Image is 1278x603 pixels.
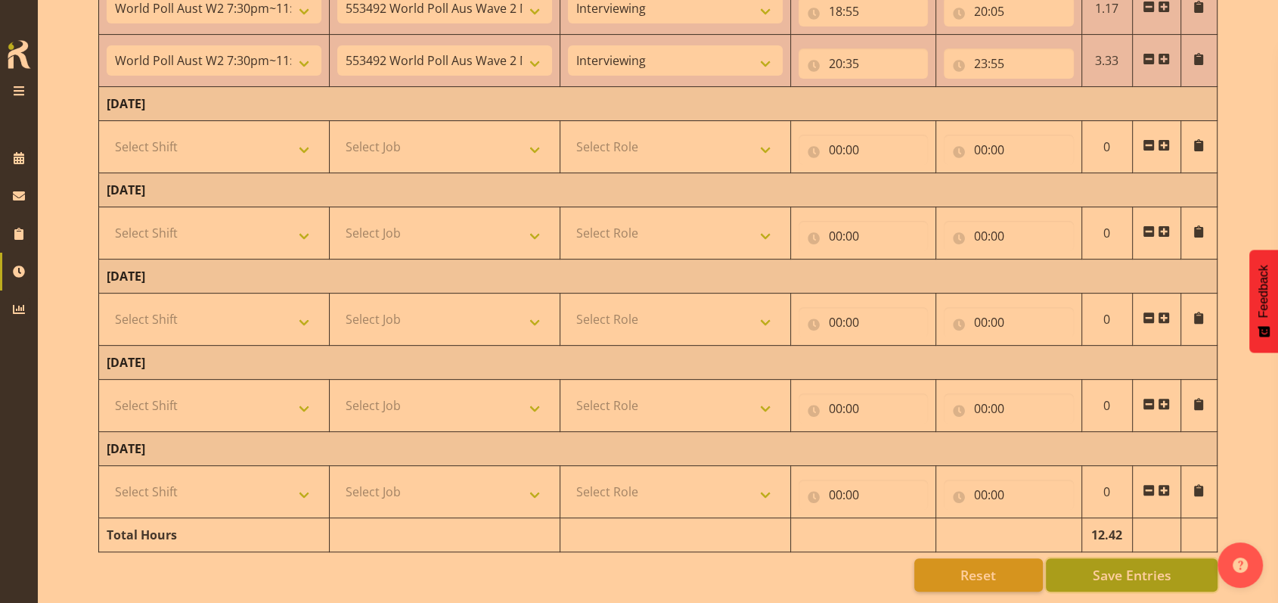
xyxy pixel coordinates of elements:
[1092,565,1171,585] span: Save Entries
[99,346,1218,380] td: [DATE]
[1249,250,1278,353] button: Feedback - Show survey
[1081,466,1132,518] td: 0
[944,393,1074,424] input: Click to select...
[1081,380,1132,432] td: 0
[99,260,1218,294] td: [DATE]
[1081,121,1132,173] td: 0
[960,565,996,585] span: Reset
[99,518,330,552] td: Total Hours
[1081,207,1132,260] td: 0
[799,221,929,251] input: Click to select...
[944,221,1074,251] input: Click to select...
[944,135,1074,165] input: Click to select...
[799,480,929,510] input: Click to select...
[799,393,929,424] input: Click to select...
[1081,518,1132,552] td: 12.42
[99,173,1218,207] td: [DATE]
[944,307,1074,337] input: Click to select...
[4,38,34,71] img: Rosterit icon logo
[944,480,1074,510] input: Click to select...
[799,307,929,337] input: Click to select...
[1257,265,1270,318] span: Feedback
[1046,558,1218,592] button: Save Entries
[1081,35,1132,87] td: 3.33
[914,558,1043,592] button: Reset
[799,135,929,165] input: Click to select...
[99,432,1218,466] td: [DATE]
[944,48,1074,79] input: Click to select...
[799,48,929,79] input: Click to select...
[1081,294,1132,346] td: 0
[99,87,1218,121] td: [DATE]
[1233,558,1248,573] img: help-xxl-2.png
